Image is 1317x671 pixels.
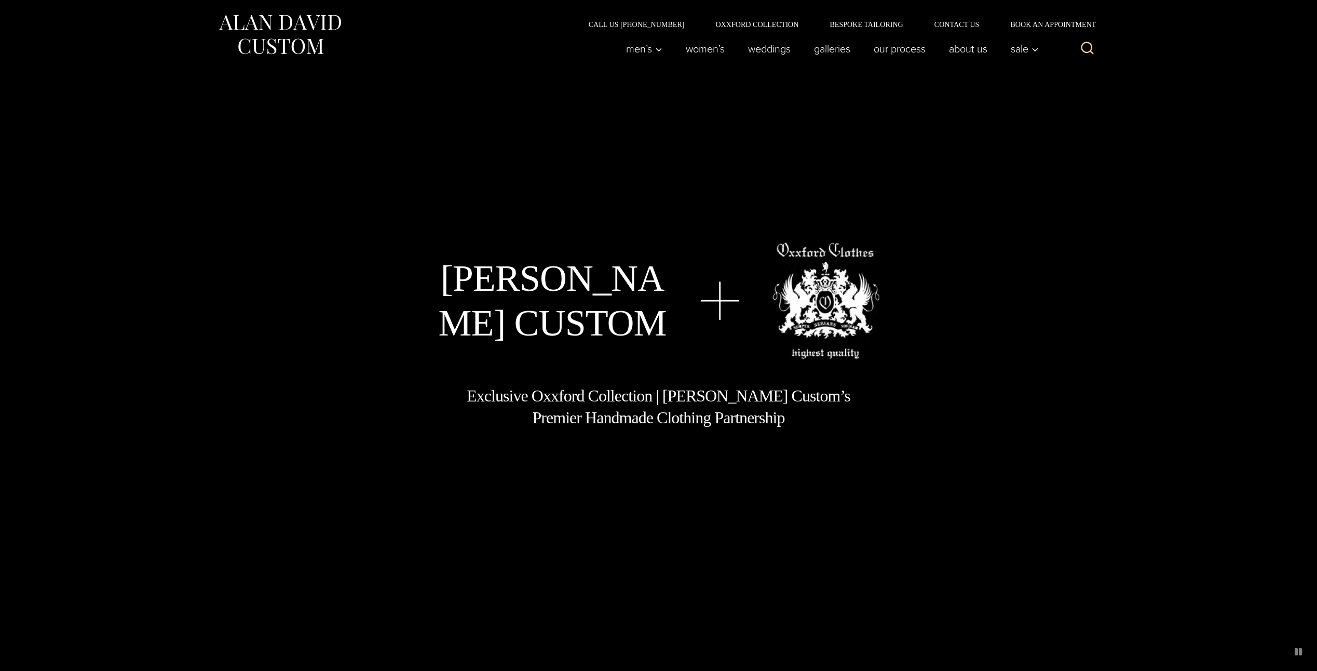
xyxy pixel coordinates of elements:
[466,385,851,428] h1: Exclusive Oxxford Collection | [PERSON_NAME] Custom’s Premier Handmade Clothing Partnership
[218,11,342,58] img: Alan David Custom
[772,243,879,359] img: oxxford clothes, highest quality
[995,21,1099,28] a: Book an Appointment
[814,21,918,28] a: Bespoke Tailoring
[674,38,736,59] a: Women’s
[626,44,662,54] span: Men’s
[573,21,1100,28] nav: Secondary Navigation
[700,21,814,28] a: Oxxford Collection
[862,38,937,59] a: Our Process
[919,21,995,28] a: Contact Us
[937,38,999,59] a: About Us
[1011,44,1039,54] span: Sale
[438,256,667,346] h1: [PERSON_NAME] Custom
[614,38,1044,59] nav: Primary Navigation
[736,38,802,59] a: weddings
[573,21,700,28] a: Call Us [PHONE_NUMBER]
[802,38,862,59] a: Galleries
[1075,36,1100,61] button: View Search Form
[1290,643,1307,660] button: pause animated background image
